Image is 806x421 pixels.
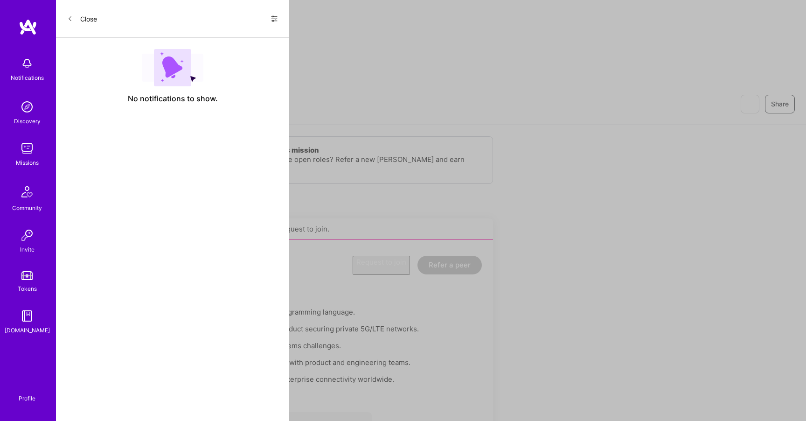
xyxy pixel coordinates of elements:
[16,181,38,203] img: Community
[142,49,203,86] img: empty
[5,325,50,335] div: [DOMAIN_NAME]
[67,11,97,26] button: Close
[18,307,36,325] img: guide book
[12,203,42,213] div: Community
[18,284,37,294] div: Tokens
[18,54,36,73] img: bell
[14,116,41,126] div: Discovery
[15,384,39,402] a: Profile
[20,245,35,254] div: Invite
[21,271,33,280] img: tokens
[18,139,36,158] img: teamwork
[128,94,218,104] span: No notifications to show.
[19,393,35,402] div: Profile
[16,158,39,168] div: Missions
[19,19,37,35] img: logo
[18,98,36,116] img: discovery
[11,73,44,83] div: Notifications
[18,226,36,245] img: Invite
